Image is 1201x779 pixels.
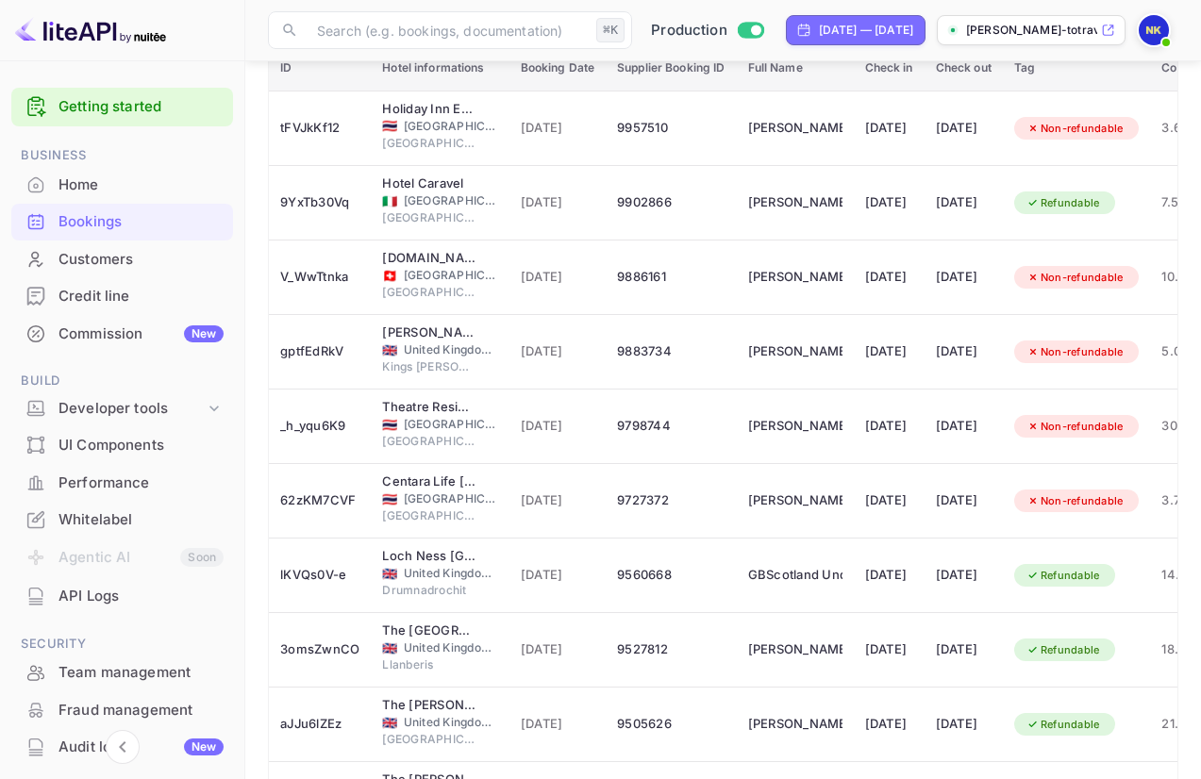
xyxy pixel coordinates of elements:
[306,11,589,49] input: Search (e.g. bookings, documentation)
[184,325,224,342] div: New
[865,486,913,516] div: [DATE]
[58,96,224,118] a: Getting started
[936,635,992,665] div: [DATE]
[617,709,725,739] div: 9505626
[1014,266,1136,290] div: Non-refundable
[1014,117,1136,141] div: Non-refundable
[280,188,359,218] div: 9YxTb30Vq
[748,262,842,292] div: Frans Claes
[382,717,397,729] span: United Kingdom of Great Britain and Northern Ireland
[11,655,233,691] div: Team management
[382,358,476,375] span: Kings [PERSON_NAME]
[966,22,1097,39] p: [PERSON_NAME]-totrave...
[382,472,476,491] div: Centara Life Maris Resort Jomtien
[1014,489,1136,513] div: Non-refundable
[11,578,233,615] div: API Logs
[382,433,476,450] span: [GEOGRAPHIC_DATA]
[382,209,476,226] span: [GEOGRAPHIC_DATA]
[521,565,595,586] span: [DATE]
[58,472,224,494] div: Performance
[11,316,233,353] div: CommissionNew
[617,560,725,590] div: 9560668
[11,278,233,313] a: Credit line
[606,45,736,91] th: Supplier Booking ID
[865,411,913,441] div: [DATE]
[509,45,607,91] th: Booking Date
[382,642,397,655] span: United Kingdom of Great Britain and Northern Ireland
[11,634,233,655] span: Security
[865,709,913,739] div: [DATE]
[925,45,1003,91] th: Check out
[184,738,224,755] div: New
[521,267,595,288] span: [DATE]
[382,249,476,268] div: Anstatthotel.ch Luzern
[865,635,913,665] div: [DATE]
[1014,638,1112,662] div: Refundable
[58,509,224,531] div: Whitelabel
[617,113,725,143] div: 9957510
[382,284,476,301] span: [GEOGRAPHIC_DATA]
[936,337,992,367] div: [DATE]
[11,278,233,315] div: Credit line
[280,560,359,590] div: lKVQs0V-e
[11,145,233,166] span: Business
[11,204,233,239] a: Bookings
[521,341,595,362] span: [DATE]
[617,337,725,367] div: 9883734
[11,392,233,425] div: Developer tools
[865,188,913,218] div: [DATE]
[1014,340,1136,364] div: Non-refundable
[936,113,992,143] div: [DATE]
[11,729,233,766] div: Audit logsNew
[382,622,476,640] div: The Royal Victoria Hotel
[617,635,725,665] div: 9527812
[936,486,992,516] div: [DATE]
[269,45,371,91] th: ID
[936,188,992,218] div: [DATE]
[11,167,233,204] div: Home
[819,22,913,39] div: [DATE] — [DATE]
[1139,15,1169,45] img: Nikolas Kampas
[58,737,224,758] div: Audit logs
[280,486,359,516] div: 62zKM7CVF
[11,204,233,240] div: Bookings
[58,323,224,345] div: Commission
[865,262,913,292] div: [DATE]
[382,656,476,673] span: Llanberis
[404,565,498,582] span: United Kingdom of [GEOGRAPHIC_DATA] and [GEOGRAPHIC_DATA]
[382,135,476,152] span: [GEOGRAPHIC_DATA]
[106,730,140,764] button: Collapse navigation
[404,416,498,433] span: [GEOGRAPHIC_DATA]
[11,316,233,351] a: CommissionNew
[1014,713,1112,737] div: Refundable
[1014,415,1136,439] div: Non-refundable
[382,195,397,207] span: Italy
[382,507,476,524] span: [GEOGRAPHIC_DATA]
[58,249,224,271] div: Customers
[404,639,498,656] span: United Kingdom of [GEOGRAPHIC_DATA] and [GEOGRAPHIC_DATA]
[11,578,233,613] a: API Logs
[58,174,224,196] div: Home
[521,490,595,511] span: [DATE]
[737,45,854,91] th: Full Name
[748,411,842,441] div: Arushi Das
[382,582,476,599] span: Drumnadrochit
[11,502,233,537] a: Whitelabel
[58,700,224,721] div: Fraud management
[280,709,359,739] div: aJJu6lZEz
[748,337,842,367] div: Jessica
[748,635,842,665] div: Niko Kampas
[11,692,233,727] a: Fraud management
[382,731,476,748] span: [GEOGRAPHIC_DATA]
[521,714,595,735] span: [DATE]
[521,118,595,139] span: [DATE]
[382,568,397,580] span: United Kingdom of Great Britain and Northern Ireland
[11,729,233,764] a: Audit logsNew
[11,427,233,464] div: UI Components
[371,45,509,91] th: Hotel informations
[382,398,476,417] div: Theatre Residence
[748,188,842,218] div: Arjun Rao
[58,211,224,233] div: Bookings
[280,337,359,367] div: gptfEdRkV
[58,662,224,684] div: Team management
